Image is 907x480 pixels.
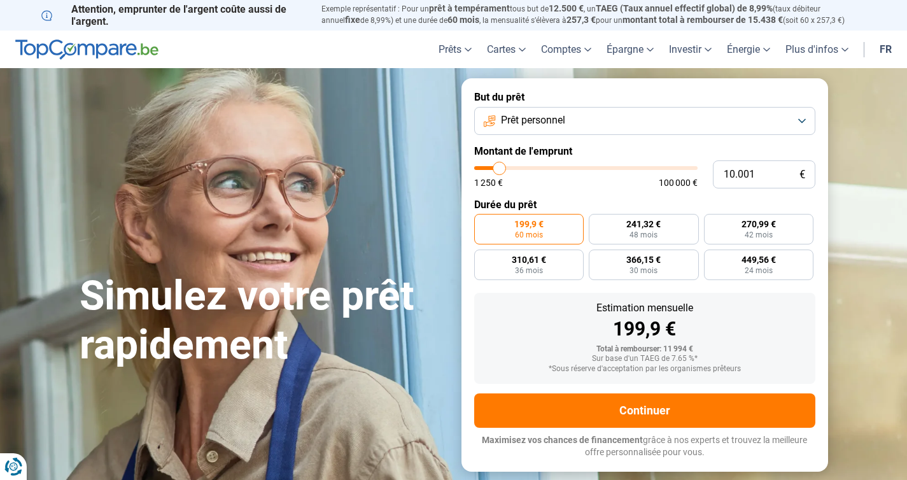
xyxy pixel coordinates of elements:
[474,178,503,187] span: 1 250 €
[742,220,776,229] span: 270,99 €
[745,267,773,274] span: 24 mois
[626,220,661,229] span: 241,32 €
[41,3,306,27] p: Attention, emprunter de l'argent coûte aussi de l'argent.
[515,231,543,239] span: 60 mois
[719,31,778,68] a: Énergie
[482,435,643,445] span: Maximisez vos chances de financement
[661,31,719,68] a: Investir
[596,3,773,13] span: TAEG (Taux annuel effectif global) de 8,99%
[778,31,856,68] a: Plus d'infos
[622,15,783,25] span: montant total à rembourser de 15.438 €
[429,3,510,13] span: prêt à tempérament
[629,231,657,239] span: 48 mois
[15,39,158,60] img: TopCompare
[321,3,866,26] p: Exemple représentatif : Pour un tous but de , un (taux débiteur annuel de 8,99%) et une durée de ...
[533,31,599,68] a: Comptes
[474,434,815,459] p: grâce à nos experts et trouvez la meilleure offre personnalisée pour vous.
[515,267,543,274] span: 36 mois
[479,31,533,68] a: Cartes
[484,355,805,364] div: Sur base d'un TAEG de 7.65 %*
[745,231,773,239] span: 42 mois
[742,255,776,264] span: 449,56 €
[599,31,661,68] a: Épargne
[431,31,479,68] a: Prêts
[474,91,815,103] label: But du prêt
[474,199,815,211] label: Durée du prêt
[512,255,546,264] span: 310,61 €
[484,303,805,313] div: Estimation mensuelle
[484,320,805,339] div: 199,9 €
[629,267,657,274] span: 30 mois
[626,255,661,264] span: 366,15 €
[514,220,544,229] span: 199,9 €
[484,345,805,354] div: Total à rembourser: 11 994 €
[345,15,360,25] span: fixe
[474,393,815,428] button: Continuer
[484,365,805,374] div: *Sous réserve d'acceptation par les organismes prêteurs
[474,107,815,135] button: Prêt personnel
[549,3,584,13] span: 12.500 €
[80,272,446,370] h1: Simulez votre prêt rapidement
[566,15,596,25] span: 257,3 €
[474,145,815,157] label: Montant de l'emprunt
[799,169,805,180] span: €
[659,178,698,187] span: 100 000 €
[501,113,565,127] span: Prêt personnel
[872,31,899,68] a: fr
[447,15,479,25] span: 60 mois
